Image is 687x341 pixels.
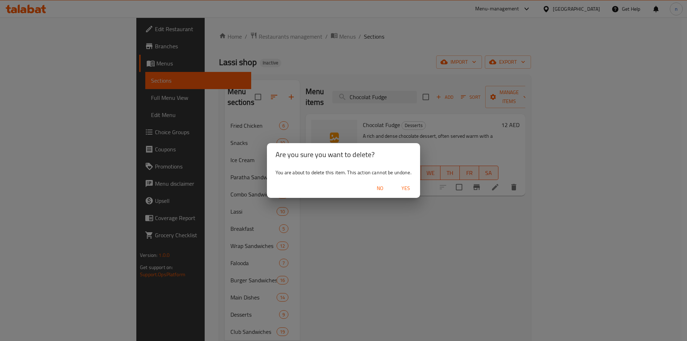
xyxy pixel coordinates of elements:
button: Yes [394,182,417,195]
span: No [371,184,389,193]
div: You are about to delete this item. This action cannot be undone. [267,166,420,179]
span: Yes [397,184,414,193]
h2: Are you sure you want to delete? [276,149,411,160]
button: No [369,182,391,195]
